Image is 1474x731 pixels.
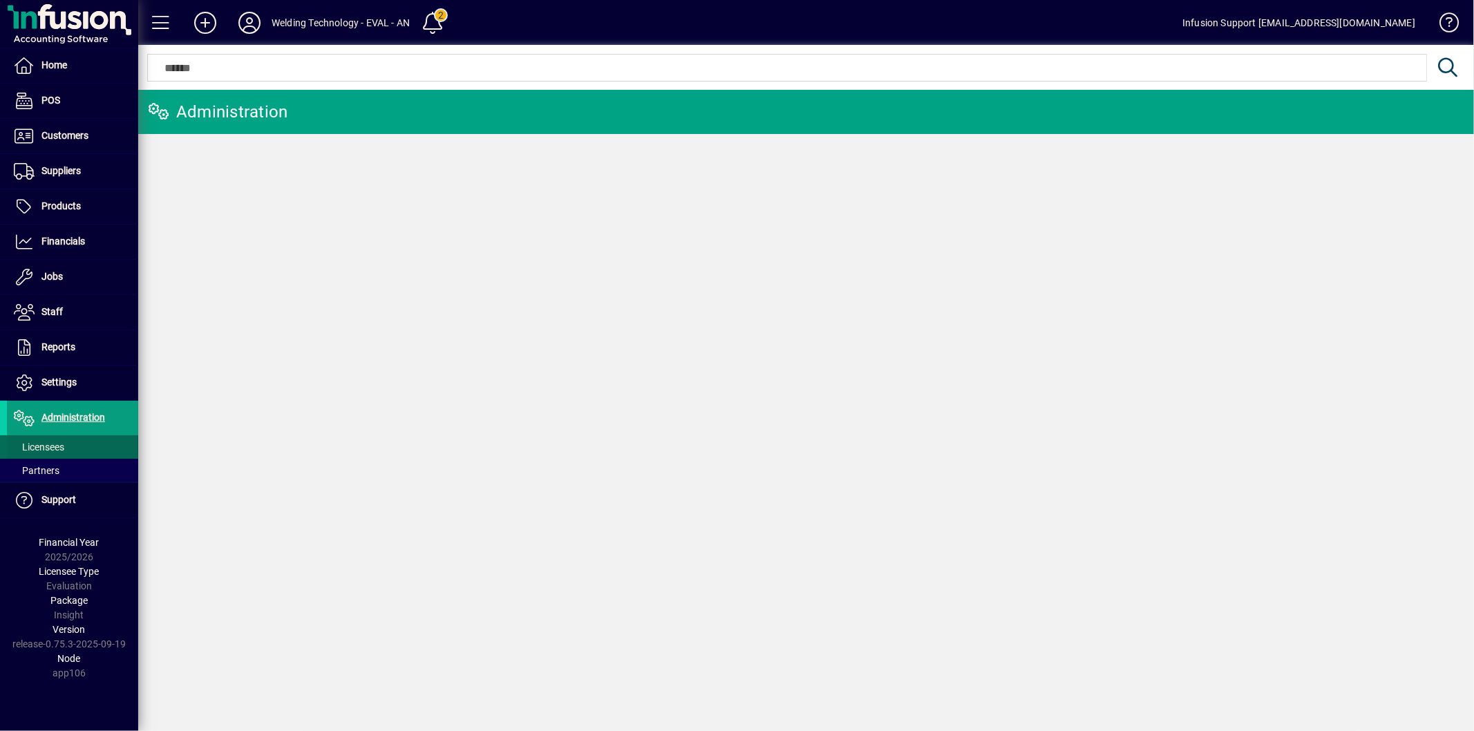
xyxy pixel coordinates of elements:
[14,465,59,476] span: Partners
[41,59,67,70] span: Home
[7,260,138,294] a: Jobs
[41,130,88,141] span: Customers
[14,442,64,453] span: Licensees
[227,10,272,35] button: Profile
[41,165,81,176] span: Suppliers
[41,412,105,423] span: Administration
[41,494,76,505] span: Support
[7,84,138,118] a: POS
[50,595,88,606] span: Package
[1429,3,1457,48] a: Knowledge Base
[7,189,138,224] a: Products
[7,435,138,459] a: Licensees
[1182,12,1415,34] div: Infusion Support [EMAIL_ADDRESS][DOMAIN_NAME]
[7,459,138,482] a: Partners
[183,10,227,35] button: Add
[7,295,138,330] a: Staff
[41,200,81,211] span: Products
[39,566,100,577] span: Licensee Type
[7,365,138,400] a: Settings
[41,95,60,106] span: POS
[7,48,138,83] a: Home
[41,341,75,352] span: Reports
[7,154,138,189] a: Suppliers
[272,12,410,34] div: Welding Technology - EVAL - AN
[41,377,77,388] span: Settings
[7,225,138,259] a: Financials
[41,236,85,247] span: Financials
[7,483,138,518] a: Support
[41,271,63,282] span: Jobs
[149,101,288,123] div: Administration
[53,624,86,635] span: Version
[41,306,63,317] span: Staff
[7,330,138,365] a: Reports
[7,119,138,153] a: Customers
[39,537,100,548] span: Financial Year
[58,653,81,664] span: Node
